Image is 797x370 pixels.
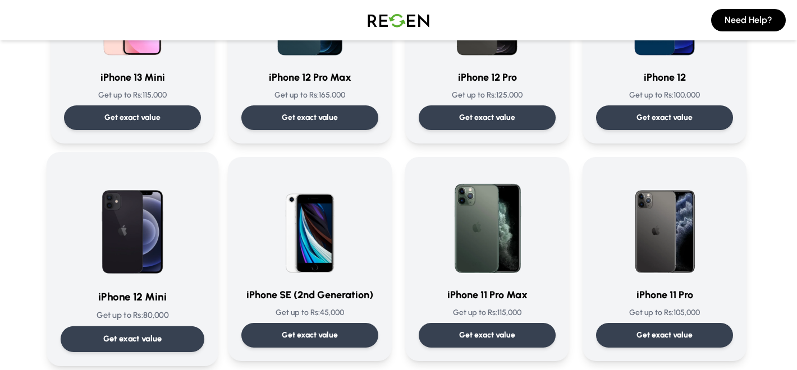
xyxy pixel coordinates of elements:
[76,166,189,279] img: iPhone 12 Mini
[636,112,693,123] p: Get exact value
[104,112,161,123] p: Get exact value
[103,333,162,345] p: Get exact value
[433,170,541,278] img: iPhone 11 Pro Max
[282,330,338,341] p: Get exact value
[596,307,733,318] p: Get up to Rs: 105,000
[256,170,364,278] img: iPhone SE (2nd Generation)
[459,330,515,341] p: Get exact value
[711,9,786,31] button: Need Help?
[241,70,378,85] h3: iPhone 12 Pro Max
[61,289,204,305] h3: iPhone 12 Mini
[241,307,378,318] p: Get up to Rs: 45,000
[61,309,204,321] p: Get up to Rs: 80,000
[596,287,733,303] h3: iPhone 11 Pro
[636,330,693,341] p: Get exact value
[282,112,338,123] p: Get exact value
[64,70,201,85] h3: iPhone 13 Mini
[359,4,438,36] img: Logo
[419,70,556,85] h3: iPhone 12 Pro
[64,90,201,101] p: Get up to Rs: 115,000
[596,70,733,85] h3: iPhone 12
[459,112,515,123] p: Get exact value
[611,170,718,278] img: iPhone 11 Pro
[241,287,378,303] h3: iPhone SE (2nd Generation)
[241,90,378,101] p: Get up to Rs: 165,000
[419,90,556,101] p: Get up to Rs: 125,000
[419,307,556,318] p: Get up to Rs: 115,000
[419,287,556,303] h3: iPhone 11 Pro Max
[596,90,733,101] p: Get up to Rs: 100,000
